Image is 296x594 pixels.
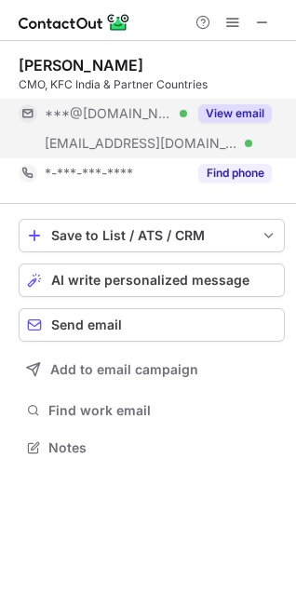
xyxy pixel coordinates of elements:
[198,164,272,182] button: Reveal Button
[19,76,285,93] div: CMO, KFC India & Partner Countries
[45,135,238,152] span: [EMAIL_ADDRESS][DOMAIN_NAME]
[19,11,130,34] img: ContactOut v5.3.10
[51,273,249,288] span: AI write personalized message
[19,56,143,74] div: [PERSON_NAME]
[19,263,285,297] button: AI write personalized message
[45,105,173,122] span: ***@[DOMAIN_NAME]
[19,353,285,386] button: Add to email campaign
[19,308,285,342] button: Send email
[19,435,285,461] button: Notes
[19,219,285,252] button: save-profile-one-click
[48,402,277,419] span: Find work email
[198,104,272,123] button: Reveal Button
[50,362,198,377] span: Add to email campaign
[51,317,122,332] span: Send email
[51,228,252,243] div: Save to List / ATS / CRM
[19,398,285,424] button: Find work email
[48,439,277,456] span: Notes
